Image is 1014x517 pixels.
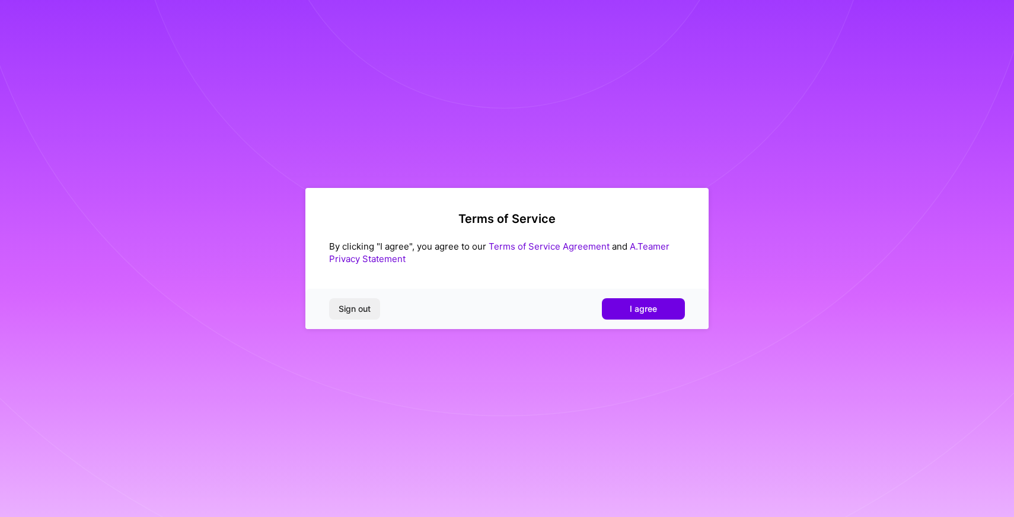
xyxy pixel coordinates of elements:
[630,303,657,315] span: I agree
[329,298,380,320] button: Sign out
[489,241,610,252] a: Terms of Service Agreement
[339,303,371,315] span: Sign out
[329,240,685,265] div: By clicking "I agree", you agree to our and
[602,298,685,320] button: I agree
[329,212,685,226] h2: Terms of Service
